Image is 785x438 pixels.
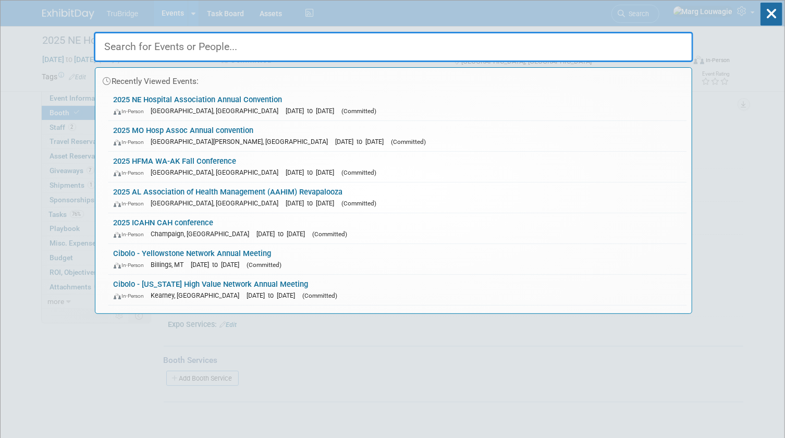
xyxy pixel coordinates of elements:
span: In-Person [114,108,149,115]
a: 2025 AL Association of Health Management (AAHIM) Revapalooza In-Person [GEOGRAPHIC_DATA], [GEOGRA... [108,182,686,213]
span: In-Person [114,139,149,145]
a: Cibolo - Yellowstone Network Annual Meeting In-Person Billings, MT [DATE] to [DATE] (Committed) [108,244,686,274]
span: In-Person [114,169,149,176]
a: 2025 HFMA WA-AK Fall Conference In-Person [GEOGRAPHIC_DATA], [GEOGRAPHIC_DATA] [DATE] to [DATE] (... [108,152,686,182]
span: [DATE] to [DATE] [191,261,245,269]
span: [GEOGRAPHIC_DATA], [GEOGRAPHIC_DATA] [151,107,284,115]
span: [DATE] to [DATE] [286,168,340,176]
span: (Committed) [313,230,348,238]
a: Cibolo - [US_STATE] High Value Network Annual Meeting In-Person Kearney, [GEOGRAPHIC_DATA] [DATE]... [108,275,686,305]
div: Recently Viewed Events: [101,68,686,90]
span: (Committed) [391,138,426,145]
span: [GEOGRAPHIC_DATA], [GEOGRAPHIC_DATA] [151,199,284,207]
span: (Committed) [342,107,377,115]
span: (Committed) [342,200,377,207]
span: [DATE] to [DATE] [286,107,340,115]
span: In-Person [114,262,149,269]
span: Champaign, [GEOGRAPHIC_DATA] [151,230,255,238]
span: [DATE] to [DATE] [336,138,389,145]
span: In-Person [114,293,149,299]
span: [DATE] to [DATE] [257,230,311,238]
a: 2025 ICAHN CAH conference In-Person Champaign, [GEOGRAPHIC_DATA] [DATE] to [DATE] (Committed) [108,213,686,244]
span: In-Person [114,200,149,207]
span: [GEOGRAPHIC_DATA][PERSON_NAME], [GEOGRAPHIC_DATA] [151,138,334,145]
span: [DATE] to [DATE] [247,291,301,299]
a: 2025 NE Hospital Association Annual Convention In-Person [GEOGRAPHIC_DATA], [GEOGRAPHIC_DATA] [DA... [108,90,686,120]
span: In-Person [114,231,149,238]
span: [GEOGRAPHIC_DATA], [GEOGRAPHIC_DATA] [151,168,284,176]
input: Search for Events or People... [94,32,693,62]
a: 2025 MO Hosp Assoc Annual convention In-Person [GEOGRAPHIC_DATA][PERSON_NAME], [GEOGRAPHIC_DATA] ... [108,121,686,151]
span: Billings, MT [151,261,189,269]
span: [DATE] to [DATE] [286,199,340,207]
span: (Committed) [247,261,282,269]
span: Kearney, [GEOGRAPHIC_DATA] [151,291,245,299]
span: (Committed) [303,292,338,299]
span: (Committed) [342,169,377,176]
